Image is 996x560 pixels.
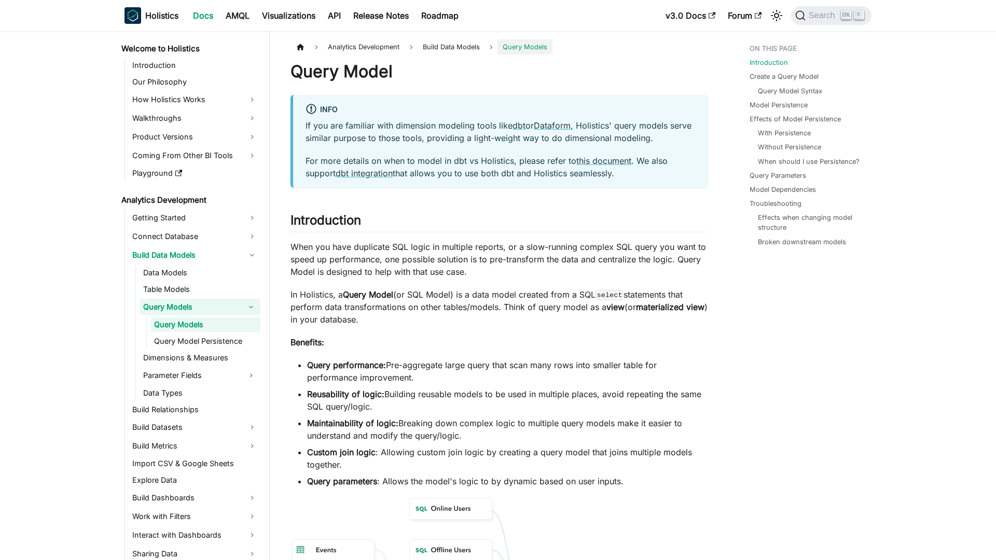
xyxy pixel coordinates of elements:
li: Building reusable models to be used in multiple places, avoid repeating the same SQL query/logic. [307,388,708,413]
span: Query Models [497,39,552,54]
a: Model Dependencies [750,185,816,194]
p: When you have duplicate SQL logic in multiple reports, or a slow-running complex SQL query you wa... [290,241,708,278]
img: Holistics [125,7,141,24]
a: AMQL [219,7,256,24]
strong: Benefits: [290,337,324,347]
span: Build Data Models [418,39,485,54]
button: Collapse sidebar category 'Query Models' [242,299,260,315]
strong: Query parameters [307,476,377,486]
button: Switch between dark and light mode (currently light mode) [768,7,785,24]
a: Parameter Fields [140,367,242,384]
a: Playground [129,166,260,180]
a: Create a Query Model [750,72,819,81]
h1: Query Model [290,61,708,82]
p: For more details on when to model in dbt vs Holistics, please refer to . We also support that all... [306,155,696,179]
li: Pre-aggregate large query that scan many rows into smaller table for performance improvement. [307,359,708,384]
a: Query Parameters [750,171,806,180]
a: Welcome to Holistics [118,41,260,56]
a: Getting Started [129,209,260,226]
span: Search [806,11,841,20]
a: Effects of Model Persistence [750,114,841,124]
a: Introduction [129,58,260,73]
a: Connect Database [129,228,260,245]
a: Without Persistence [758,142,821,152]
a: HolisticsHolistics [125,7,178,24]
a: Introduction [750,58,788,67]
a: When should I use Persistence? [758,157,860,166]
strong: materialized view [636,302,704,312]
a: Walkthroughs [129,110,260,127]
a: Work with Filters [129,508,260,525]
a: Build Datasets [129,419,260,436]
button: Expand sidebar category 'Parameter Fields' [242,367,260,384]
a: Release Notes [347,7,415,24]
a: Our Philosophy [129,75,260,89]
span: Analytics Development [323,39,405,54]
strong: Maintainability of logic: [307,418,398,428]
a: Roadmap [415,7,465,24]
nav: Docs sidebar [114,31,270,560]
a: Query Model Syntax [758,86,822,96]
h2: Introduction [290,213,708,232]
a: Dimensions & Measures [140,351,260,365]
a: With Persistence [758,128,811,138]
a: Dataform [534,120,571,131]
a: Broken downstream models [758,237,846,247]
nav: Breadcrumbs [290,39,708,54]
a: Build Dashboards [129,489,260,506]
a: Model Persistence [750,100,808,110]
a: dbt integration [336,168,393,178]
strong: view [606,302,625,312]
strong: Query performance: [307,360,386,370]
a: Data Types [140,386,260,400]
code: select [596,290,624,300]
a: Forum [722,7,768,24]
li: : Allowing custom join logic by creating a query model that joins multiple models together. [307,446,708,471]
a: Coming From Other BI Tools [129,147,260,164]
kbd: K [854,10,864,20]
a: dbt [513,120,525,131]
p: In Holistics, a (or SQL Model) is a data model created from a SQL statements that perform data tr... [290,288,708,326]
a: Interact with Dashboards [129,527,260,543]
li: : Allows the model's logic to by dynamic based on user inputs. [307,475,708,487]
a: API [322,7,347,24]
a: Troubleshooting [750,199,801,208]
a: Query Models [151,317,260,332]
a: Product Versions [129,129,260,145]
a: Explore Data [129,473,260,487]
b: Holistics [145,9,178,22]
a: Docs [187,7,219,24]
p: If you are familiar with dimension modeling tools like or , Holistics' query models serve similar... [306,119,696,144]
a: How Holistics Works [129,91,260,108]
a: this document [576,156,631,166]
a: Home page [290,39,310,54]
a: Analytics Development [118,193,260,207]
strong: Custom join logic [307,447,376,457]
a: Import CSV & Google Sheets [129,456,260,471]
a: Build Metrics [129,438,260,454]
div: info [306,103,696,117]
a: Table Models [140,282,260,297]
li: Breaking down complex logic to multiple query models make it easier to understand and modify the ... [307,417,708,442]
a: Build Data Models [129,247,260,263]
button: Search (Ctrl+K) [791,6,872,25]
a: Build Relationships [129,402,260,417]
strong: Reusability of logic: [307,389,384,399]
strong: Query Model [343,289,393,300]
a: Query Model Persistence [151,334,260,348]
a: Visualizations [256,7,322,24]
a: Query Models [140,299,242,315]
a: Effects when changing model structure [758,213,861,232]
a: Data Models [140,265,260,280]
a: v3.0 Docs [659,7,722,24]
